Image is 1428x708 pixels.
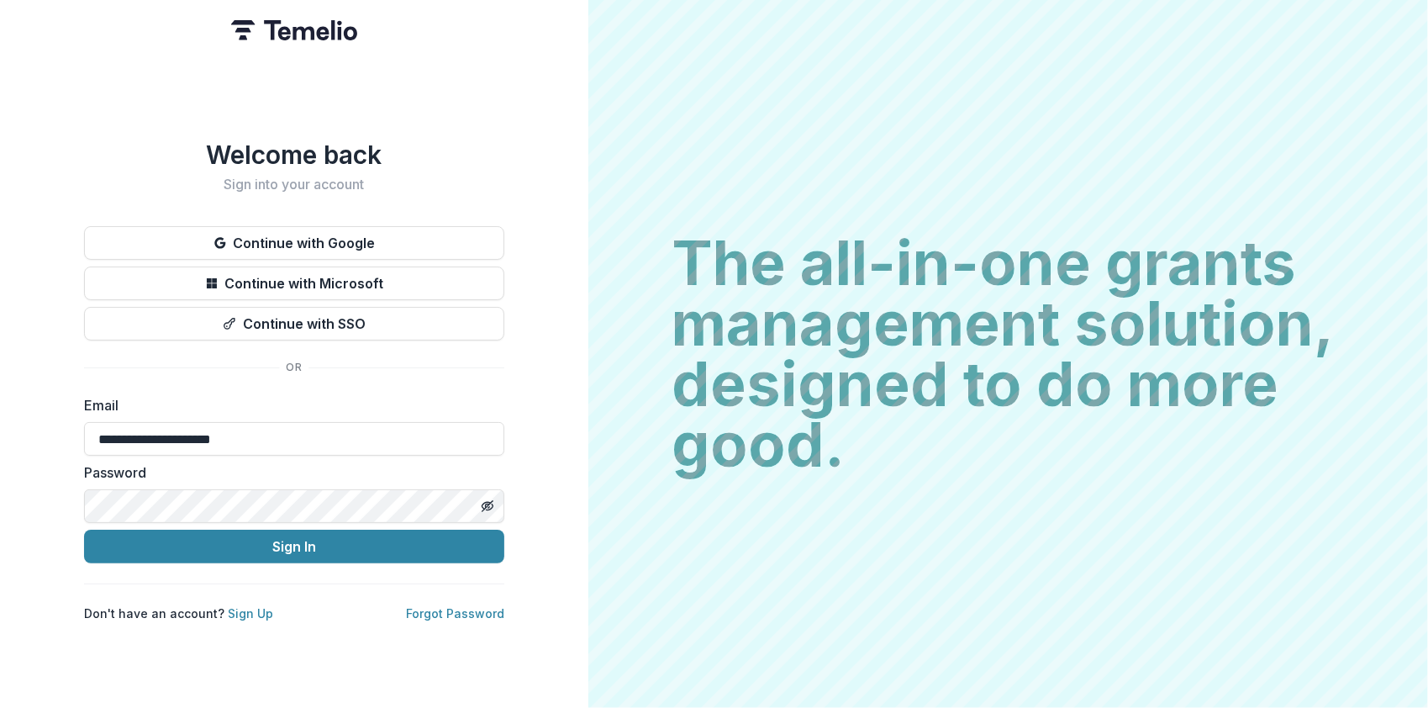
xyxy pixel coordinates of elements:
[474,493,501,520] button: Toggle password visibility
[84,605,273,622] p: Don't have an account?
[84,226,504,260] button: Continue with Google
[406,606,504,621] a: Forgot Password
[84,395,494,415] label: Email
[84,307,504,341] button: Continue with SSO
[84,177,504,193] h2: Sign into your account
[84,140,504,170] h1: Welcome back
[231,20,357,40] img: Temelio
[84,530,504,563] button: Sign In
[84,462,494,483] label: Password
[228,606,273,621] a: Sign Up
[84,267,504,300] button: Continue with Microsoft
